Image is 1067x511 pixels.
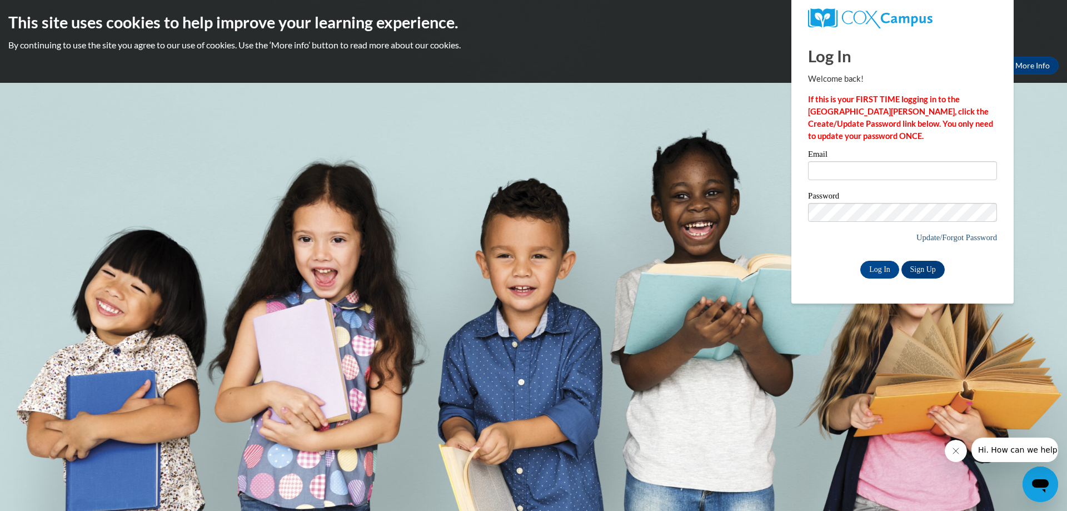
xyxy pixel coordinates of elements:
label: Email [808,150,997,161]
img: COX Campus [808,8,933,28]
iframe: Button to launch messaging window [1023,467,1058,502]
p: Welcome back! [808,73,997,85]
a: Update/Forgot Password [916,233,997,242]
a: Sign Up [901,261,945,279]
h1: Log In [808,44,997,67]
input: Log In [860,261,899,279]
a: COX Campus [808,8,997,28]
label: Password [808,192,997,203]
iframe: Message from company [971,438,1058,462]
span: Hi. How can we help? [7,8,90,17]
p: By continuing to use the site you agree to our use of cookies. Use the ‘More info’ button to read... [8,39,1059,51]
a: More Info [1006,57,1059,75]
h2: This site uses cookies to help improve your learning experience. [8,11,1059,33]
strong: If this is your FIRST TIME logging in to the [GEOGRAPHIC_DATA][PERSON_NAME], click the Create/Upd... [808,95,993,141]
iframe: Close message [945,440,967,462]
